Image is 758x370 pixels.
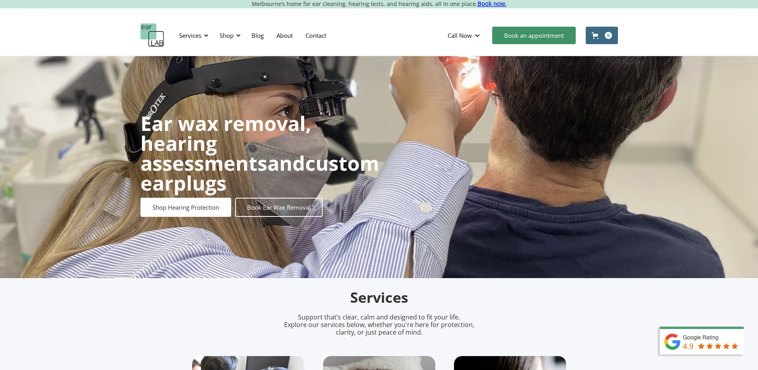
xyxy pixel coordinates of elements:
a: Blog [245,24,270,47]
strong: custom earplugs [140,150,379,197]
div: Shop [220,31,234,39]
a: Book an appointment [492,27,576,44]
a: About [270,24,299,47]
a: Book Ear Wax Removal [235,198,323,217]
a: Open cart [586,27,618,44]
div: Services [179,31,201,39]
div: Shop [215,23,243,47]
h1: and [140,113,379,193]
div: Call Now [441,23,488,47]
h2: Services [192,288,566,307]
a: Contact [299,24,333,47]
strong: Ear wax removal, hearing assessments [140,110,311,177]
a: home [140,23,164,47]
div: Services [174,23,211,47]
p: Support that’s clear, calm and designed to fit your life. Explore our services below, whether you... [274,314,485,337]
div: Call Now [448,31,472,39]
div: 0 [605,32,612,39]
a: Shop Hearing Protection [140,198,231,217]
